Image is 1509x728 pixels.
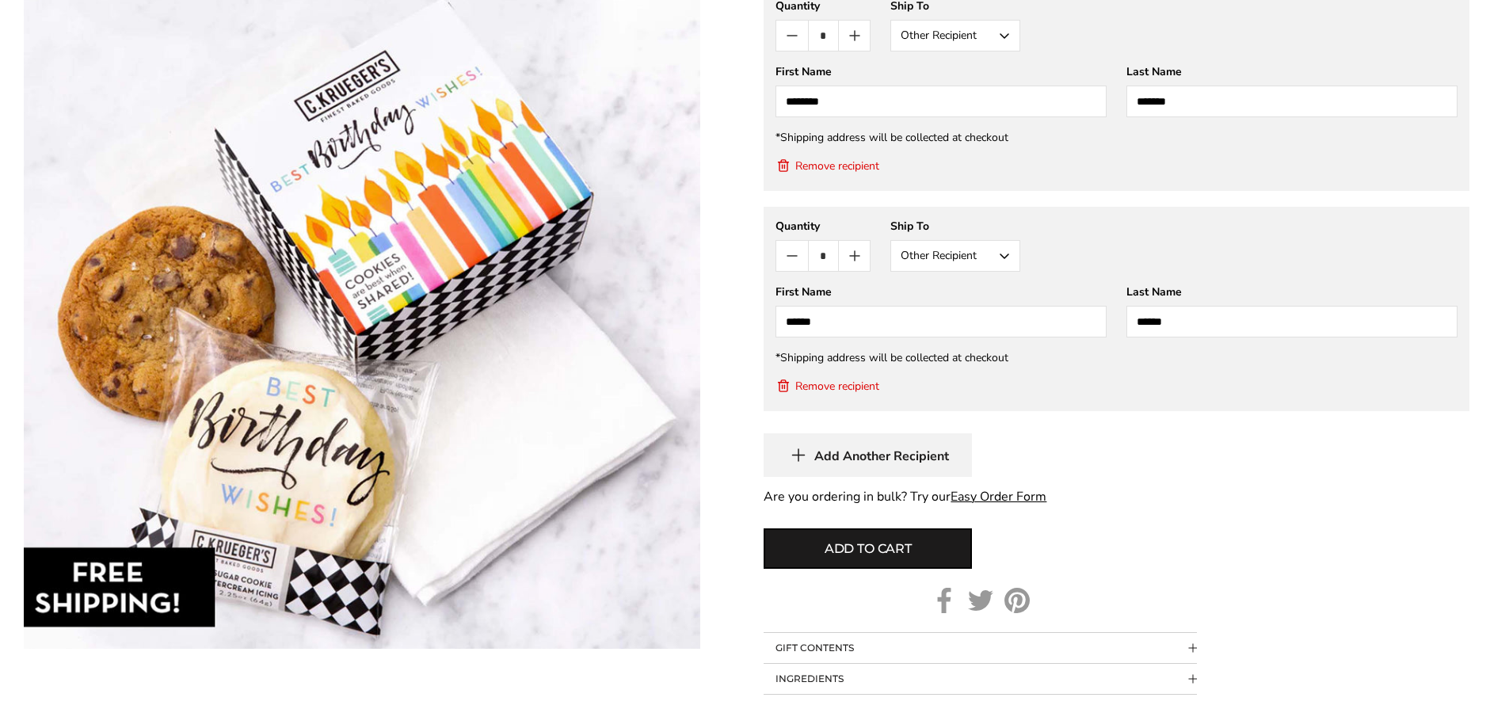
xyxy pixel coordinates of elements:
button: Add to cart [764,528,972,569]
input: First Name [775,306,1107,337]
span: Add to cart [825,539,912,558]
input: First Name [775,86,1107,117]
input: Last Name [1126,306,1458,337]
div: *Shipping address will be collected at checkout [775,130,1458,145]
button: Count minus [776,241,807,271]
a: Twitter [968,588,993,613]
button: Add Another Recipient [764,433,972,477]
input: Quantity [808,21,839,51]
a: Easy Order Form [951,488,1046,505]
div: First Name [775,284,1107,299]
button: Count minus [776,21,807,51]
button: Count plus [839,21,870,51]
a: Facebook [932,588,957,613]
button: Remove recipient [775,158,879,173]
button: Remove recipient [775,378,879,394]
iframe: Sign Up via Text for Offers [13,668,164,715]
span: Add Another Recipient [814,448,949,464]
input: Last Name [1126,86,1458,117]
button: Collapsible block button [764,664,1197,694]
gfm-form: New recipient [764,207,1469,411]
input: Quantity [808,241,839,271]
button: Collapsible block button [764,633,1197,663]
button: Count plus [839,241,870,271]
div: Last Name [1126,64,1458,79]
div: *Shipping address will be collected at checkout [775,350,1458,365]
div: Last Name [1126,284,1458,299]
div: First Name [775,64,1107,79]
div: Are you ordering in bulk? Try our [764,490,1469,505]
a: Pinterest [1004,588,1030,613]
button: Other Recipient [890,20,1020,51]
div: Quantity [775,219,871,234]
div: Ship To [890,219,1020,234]
button: Other Recipient [890,240,1020,272]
